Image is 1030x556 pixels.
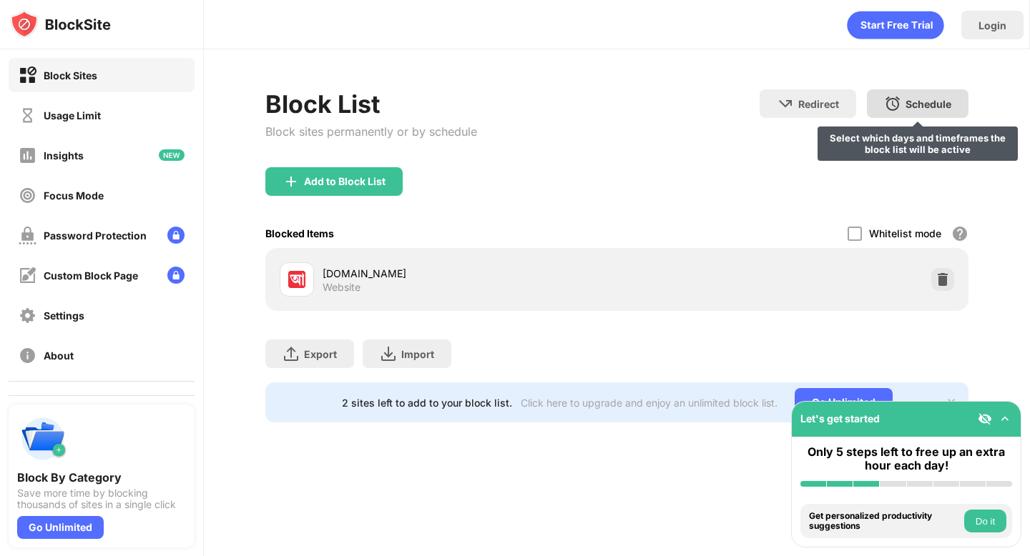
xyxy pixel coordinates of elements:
div: Block Sites [44,69,97,81]
div: 2 sites left to add to your block list. [342,397,512,409]
img: x-button.svg [946,397,957,408]
div: Settings [44,309,84,322]
img: logo-blocksite.svg [10,10,111,39]
div: Custom Block Page [44,269,138,282]
img: customize-block-page-off.svg [19,267,36,284]
img: eye-not-visible.svg [978,412,992,426]
img: favicons [288,271,305,288]
div: Login [978,19,1006,31]
div: Import [401,348,434,360]
div: Insights [44,149,84,162]
div: Usage Limit [44,109,101,121]
img: push-categories.svg [17,413,69,465]
img: settings-off.svg [19,307,36,324]
img: block-on.svg [19,66,36,84]
img: lock-menu.svg [167,267,185,284]
img: new-icon.svg [159,149,185,161]
div: animation [847,11,944,39]
div: Only 5 steps left to free up an extra hour each day! [800,445,1012,472]
div: Add to Block List [304,176,386,187]
div: Password Protection [44,229,147,242]
div: Let's get started [800,412,880,425]
div: Block sites permanently or by schedule [265,124,477,139]
div: Schedule [906,98,951,110]
div: Click here to upgrade and enjoy an unlimited block list. [521,397,778,409]
div: About [44,349,74,362]
img: time-usage-off.svg [19,106,36,124]
div: Get personalized productivity suggestions [809,511,961,532]
div: Website [323,281,360,294]
div: Redirect [798,98,839,110]
div: Focus Mode [44,189,104,202]
div: Export [304,348,337,360]
img: omni-setup-toggle.svg [998,412,1012,426]
div: Go Unlimited [17,516,104,539]
button: Do it [964,510,1006,532]
img: focus-off.svg [19,187,36,204]
div: Save more time by blocking thousands of sites in a single click [17,487,186,510]
div: [DOMAIN_NAME] [323,266,617,281]
div: Go Unlimited [795,388,893,417]
div: Whitelist mode [869,227,941,239]
div: Select which days and timeframes the block list will be active [823,132,1012,155]
img: insights-off.svg [19,147,36,164]
img: about-off.svg [19,347,36,364]
div: Blocked Items [265,227,334,239]
img: lock-menu.svg [167,227,185,244]
div: Block By Category [17,470,186,485]
img: password-protection-off.svg [19,227,36,244]
div: Block List [265,89,477,119]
